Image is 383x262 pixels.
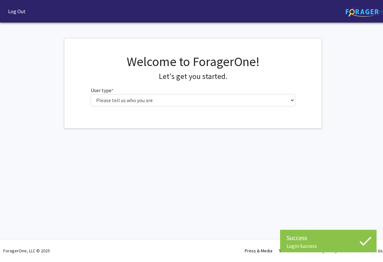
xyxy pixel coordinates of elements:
a: Terms of Use [279,248,304,254]
a: Press & Media [245,248,272,254]
h4: Let's get you started. [91,72,296,81]
div: Login Success [287,243,370,249]
div: ForagerOne, LLC © 2025 [3,239,50,262]
h1: Welcome to ForagerOne! [91,54,296,69]
label: User type [91,86,114,94]
div: Success [287,233,370,243]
